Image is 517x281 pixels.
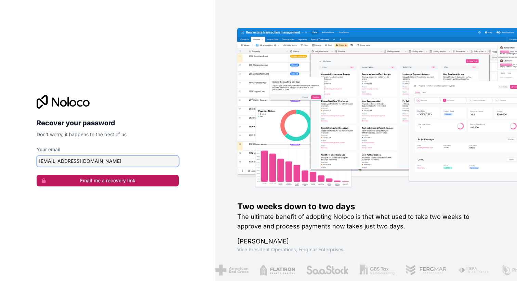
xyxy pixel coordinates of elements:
[225,265,261,276] img: /assets/flatiron-C8eUkumj.png
[237,237,495,246] h1: [PERSON_NAME]
[37,156,179,167] input: email
[371,265,412,276] img: /assets/fergmar-CudnrXN5.png
[271,265,314,276] img: /assets/saastock-C6Zbiodz.png
[37,131,179,138] p: Don't worry, it happens to the best of us
[237,246,495,253] h1: Vice President Operations , Fergmar Enterprises
[237,212,495,231] h2: The ultimate benefit of adopting Noloco is that what used to take two weeks to approve and proces...
[37,117,179,129] h2: Recover your password
[325,265,360,276] img: /assets/gbstax-C-GtDUiK.png
[466,265,503,276] img: /assets/phoenix-BREaitsQ.png
[37,175,179,186] button: Email me a recovery link
[423,265,455,276] img: /assets/fiera-fwj2N5v4.png
[37,146,61,153] label: Your email
[237,201,495,212] h1: Two weeks down to two days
